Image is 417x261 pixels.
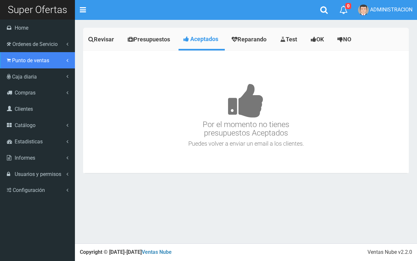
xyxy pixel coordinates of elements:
[190,36,218,42] span: Aceptados
[370,7,412,13] span: ADMINISTRACION
[345,3,351,9] span: 0
[12,74,37,80] span: Caja diaria
[226,29,273,50] a: Reparando
[15,155,35,161] span: Informes
[94,36,114,43] span: Revisar
[85,64,407,138] h3: Por el momento no tienes presupuestos Aceptados
[15,25,28,31] span: Home
[367,249,412,256] div: Ventas Nube v2.2.0
[80,249,172,255] strong: Copyright © [DATE]-[DATE]
[275,29,304,50] a: Test
[332,29,358,50] a: NO
[316,36,324,43] span: OK
[358,5,369,15] img: User Image
[286,36,297,43] span: Test
[343,36,351,43] span: NO
[122,29,177,50] a: Presupuestos
[12,57,49,64] span: Punto de ventas
[15,138,43,145] span: Estadisticas
[83,29,121,50] a: Revisar
[15,122,36,128] span: Catálogo
[179,29,225,49] a: Aceptados
[85,140,407,147] h4: Puedes volver a enviar un email a los clientes.
[13,187,45,193] span: Configuración
[15,106,33,112] span: Clientes
[15,171,61,177] span: Usuarios y permisos
[142,249,172,255] a: Ventas Nube
[8,4,67,15] span: Super Ofertas
[237,36,266,43] span: Reparando
[12,41,58,47] span: Ordenes de Servicio
[306,29,331,50] a: OK
[15,90,36,96] span: Compras
[134,36,170,43] span: Presupuestos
